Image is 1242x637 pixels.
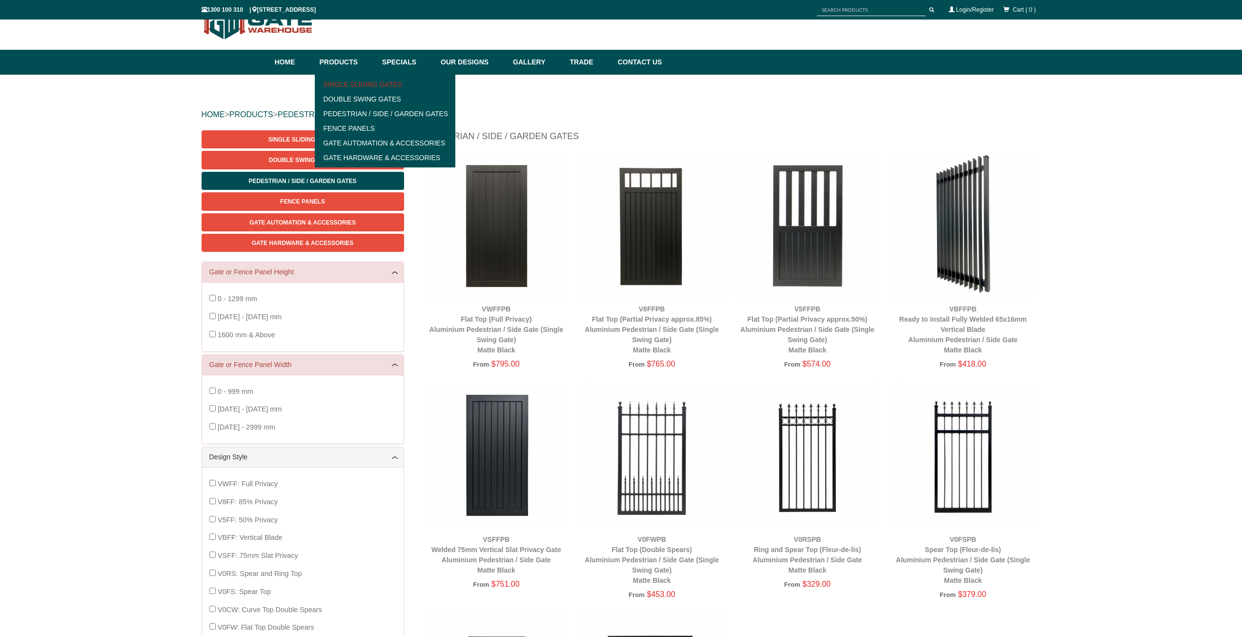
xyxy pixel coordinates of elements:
[585,535,719,584] a: V0FWPBFlat Top (Double Spears)Aluminium Pedestrian / Side Gate (Single Swing Gate)Matte Black
[249,219,356,226] span: Gate Automation & Accessories
[565,50,612,75] a: Trade
[585,305,719,354] a: V8FFPBFlat Top (Partial Privacy approx.85%)Aluminium Pedestrian / Side Gate (Single Swing Gate)Ma...
[280,198,325,205] span: Fence Panels
[202,213,404,231] a: Gate Automation & Accessories
[248,178,356,185] span: Pedestrian / Side / Garden Gates
[218,516,278,524] span: V5FF: 50% Privacy
[318,121,453,136] a: Fence Panels
[218,534,283,541] span: VBFF: Vertical Blade
[218,480,278,488] span: VWFF: Full Privacy
[202,110,225,119] a: HOME
[436,50,508,75] a: Our Designs
[579,383,725,529] img: V0FWPB - Flat Top (Double Spears) - Aluminium Pedestrian / Side Gate (Single Swing Gate) - Matte ...
[218,423,275,431] span: [DATE] - 2999 mm
[218,552,298,559] span: VSFF: 75mm Slat Privacy
[315,50,378,75] a: Products
[424,152,570,298] img: VWFFPB - Flat Top (Full Privacy) - Aluminium Pedestrian / Side Gate (Single Swing Gate) - Matte B...
[956,6,994,13] a: Login/Register
[218,623,314,631] span: V0FW: Flat Top Double Spears
[629,361,645,368] span: From
[252,240,354,247] span: Gate Hardware & Accessories
[890,152,1036,298] img: VBFFPB - Ready to Install Fully Welded 65x16mm Vertical Blade - Aluminium Pedestrian / Side Gate ...
[377,50,436,75] a: Specials
[218,405,282,413] span: [DATE] - [DATE] mm
[424,383,570,529] img: VSFFPB - Welded 75mm Vertical Slat Privacy Gate - Aluminium Pedestrian / Side Gate - Matte Black ...
[202,234,404,252] a: Gate Hardware & Accessories
[218,588,271,596] span: V0FS: Spear Top
[473,361,489,368] span: From
[209,360,396,370] a: Gate or Fence Panel Width
[613,50,662,75] a: Contact Us
[419,130,1041,147] h1: Pedestrian / Side / Garden Gates
[1013,6,1036,13] span: Cart ( 0 )
[318,106,453,121] a: Pedestrian / Side / Garden Gates
[202,192,404,210] a: Fence Panels
[318,150,453,165] a: Gate Hardware & Accessories
[202,6,316,13] span: 1300 100 310 | [STREET_ADDRESS]
[229,110,273,119] a: PRODUCTS
[275,50,315,75] a: Home
[939,591,956,598] span: From
[218,606,322,614] span: V0CW: Curve Top Double Spears
[647,590,675,598] span: $453.00
[218,498,278,506] span: V8FF: 85% Privacy
[734,152,880,298] img: V5FFPB - Flat Top (Partial Privacy approx.50%) - Aluminium Pedestrian / Side Gate (Single Swing G...
[491,360,520,368] span: $795.00
[890,383,1036,529] img: V0FSPB - Spear Top (Fleur-de-lis) - Aluminium Pedestrian / Side Gate (Single Swing Gate) - Matte ...
[218,313,282,321] span: [DATE] - [DATE] mm
[209,267,396,277] a: Gate or Fence Panel Height
[802,360,831,368] span: $574.00
[629,591,645,598] span: From
[218,295,257,303] span: 0 - 1299 mm
[579,152,725,298] img: V8FFPB - Flat Top (Partial Privacy approx.85%) - Aluminium Pedestrian / Side Gate (Single Swing G...
[278,110,420,119] a: PEDESTRIAN / SIDE / GARDEN GATES
[318,136,453,150] a: Gate Automation & Accessories
[817,4,926,16] input: SEARCH PRODUCTS
[218,388,253,395] span: 0 - 999 mm
[202,130,404,148] a: Single Sliding Gates
[202,151,404,169] a: Double Swing Gates
[429,305,564,354] a: VWFFPBFlat Top (Full Privacy)Aluminium Pedestrian / Side Gate (Single Swing Gate)Matte Black
[508,50,565,75] a: Gallery
[734,383,880,529] img: V0RSPB - Ring and Spear Top (Fleur-de-lis) - Aluminium Pedestrian / Side Gate - Matte Black - Gat...
[268,136,337,143] span: Single Sliding Gates
[202,172,404,190] a: Pedestrian / Side / Garden Gates
[958,590,986,598] span: $379.00
[784,581,800,588] span: From
[218,570,302,577] span: V0RS: Spear and Ring Top
[753,535,862,574] a: V0RSPBRing and Spear Top (Fleur-de-lis)Aluminium Pedestrian / Side GateMatte Black
[473,581,489,588] span: From
[202,99,1041,130] div: > >
[740,305,875,354] a: V5FFPBFlat Top (Partial Privacy approx.50%)Aluminium Pedestrian / Side Gate (Single Swing Gate)Ma...
[318,77,453,92] a: Single Sliding Gates
[896,535,1030,584] a: V0FSPBSpear Top (Fleur-de-lis)Aluminium Pedestrian / Side Gate (Single Swing Gate)Matte Black
[209,452,396,462] a: Design Style
[939,361,956,368] span: From
[318,92,453,106] a: Double Swing Gates
[802,580,831,588] span: $329.00
[491,580,520,588] span: $751.00
[784,361,800,368] span: From
[899,305,1027,354] a: VBFFPBReady to Install Fully Welded 65x16mm Vertical BladeAluminium Pedestrian / Side GateMatte B...
[431,535,561,574] a: VSFFPBWelded 75mm Vertical Slat Privacy GateAluminium Pedestrian / Side GateMatte Black
[958,360,986,368] span: $418.00
[647,360,675,368] span: $765.00
[269,157,336,164] span: Double Swing Gates
[218,331,275,339] span: 1600 mm & Above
